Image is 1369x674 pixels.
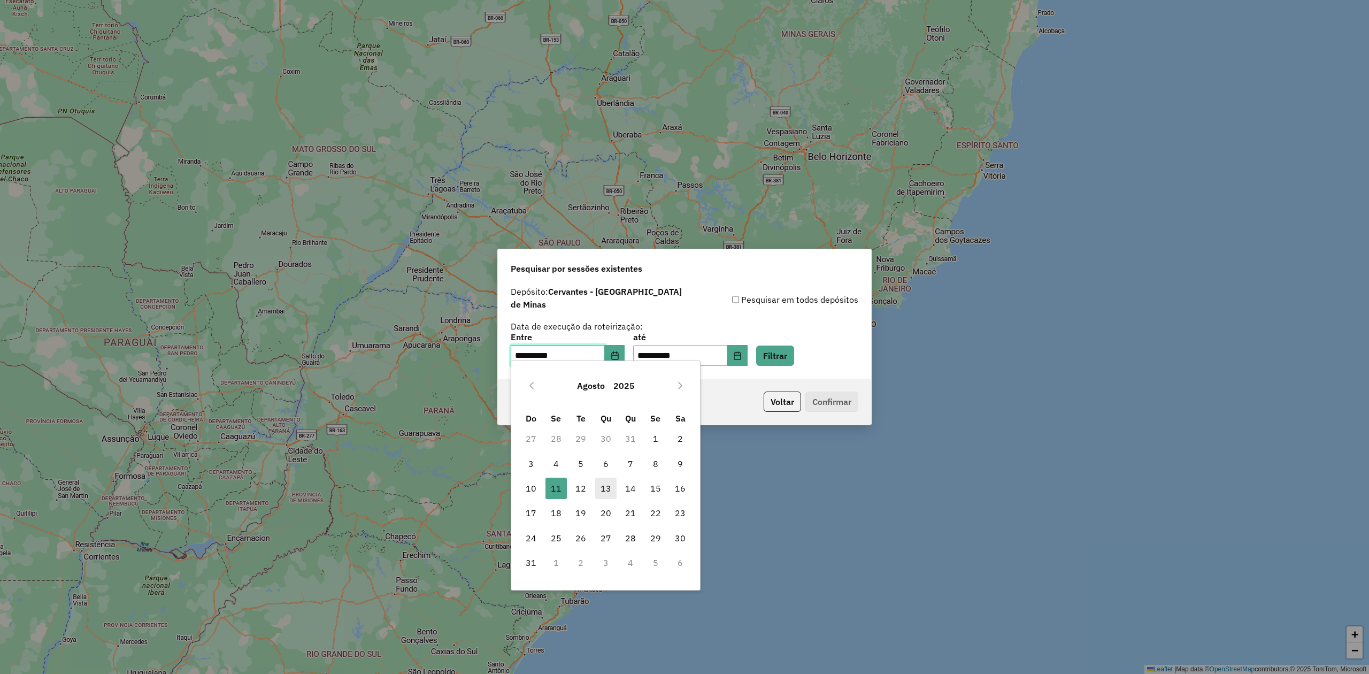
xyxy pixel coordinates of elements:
label: Entre [511,331,625,343]
div: Pesquisar em todos depósitos [684,293,858,306]
span: 21 [620,502,641,524]
span: 20 [595,502,617,524]
td: 31 [519,550,544,575]
span: 27 [595,527,617,549]
td: 17 [519,501,544,525]
td: 5 [568,451,594,476]
span: 9 [670,453,691,474]
td: 3 [594,550,619,575]
td: 13 [594,476,619,501]
span: 18 [545,502,567,524]
td: 2 [668,426,693,451]
button: Next Month [672,377,689,394]
span: 28 [620,527,641,549]
label: até [633,331,747,343]
span: 12 [570,478,591,499]
button: Filtrar [756,346,794,366]
strong: Cervantes - [GEOGRAPHIC_DATA] de Minas [511,286,682,310]
span: 7 [620,453,641,474]
span: 22 [645,502,666,524]
span: 24 [520,527,542,549]
td: 23 [668,501,693,525]
span: 29 [645,527,666,549]
td: 25 [544,526,569,550]
span: 14 [620,478,641,499]
td: 31 [618,426,643,451]
td: 1 [643,426,668,451]
span: Do [526,413,536,424]
span: Se [650,413,660,424]
span: Te [576,413,586,424]
td: 6 [594,451,619,476]
td: 30 [594,426,619,451]
button: Previous Month [523,377,540,394]
td: 28 [544,426,569,451]
td: 11 [544,476,569,501]
span: 25 [545,527,567,549]
td: 27 [594,526,619,550]
span: 5 [570,453,591,474]
span: 19 [570,502,591,524]
td: 12 [568,476,594,501]
button: Choose Date [605,345,625,366]
span: Qu [601,413,611,424]
span: 13 [595,478,617,499]
td: 2 [568,550,594,575]
td: 19 [568,501,594,525]
td: 26 [568,526,594,550]
td: 4 [544,451,569,476]
span: Sa [675,413,686,424]
td: 1 [544,550,569,575]
td: 29 [643,526,668,550]
span: 30 [670,527,691,549]
td: 29 [568,426,594,451]
td: 18 [544,501,569,525]
td: 4 [618,550,643,575]
td: 27 [519,426,544,451]
td: 21 [618,501,643,525]
td: 22 [643,501,668,525]
td: 5 [643,550,668,575]
td: 9 [668,451,693,476]
td: 16 [668,476,693,501]
button: Choose Year [609,373,639,399]
td: 6 [668,550,693,575]
span: 3 [520,453,542,474]
button: Choose Month [573,373,609,399]
td: 3 [519,451,544,476]
span: Qu [625,413,636,424]
span: 10 [520,478,542,499]
span: Se [551,413,561,424]
td: 8 [643,451,668,476]
span: 23 [670,502,691,524]
td: 30 [668,526,693,550]
span: 11 [545,478,567,499]
span: 16 [670,478,691,499]
span: 31 [520,552,542,573]
span: 8 [645,453,666,474]
label: Depósito: [511,285,684,311]
span: 2 [670,428,691,449]
span: 17 [520,502,542,524]
span: 1 [645,428,666,449]
span: 6 [595,453,617,474]
button: Choose Date [727,345,748,366]
span: Pesquisar por sessões existentes [511,262,642,275]
div: Choose Date [511,361,701,590]
td: 14 [618,476,643,501]
td: 15 [643,476,668,501]
td: 20 [594,501,619,525]
span: 4 [545,453,567,474]
label: Data de execução da roteirização: [511,320,643,333]
span: 15 [645,478,666,499]
td: 24 [519,526,544,550]
span: 26 [570,527,591,549]
button: Voltar [764,392,801,412]
td: 28 [618,526,643,550]
td: 10 [519,476,544,501]
td: 7 [618,451,643,476]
